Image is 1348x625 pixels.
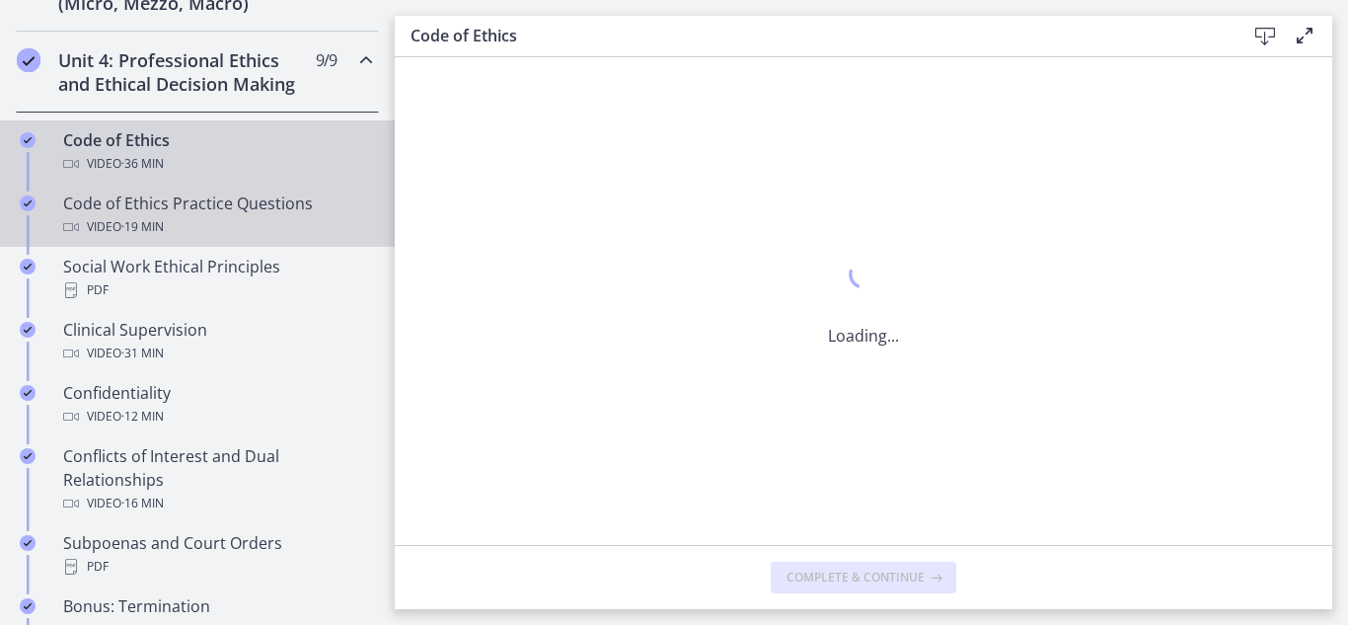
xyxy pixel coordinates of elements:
i: Completed [20,195,36,211]
span: · 31 min [121,342,164,365]
i: Completed [20,385,36,401]
span: · 36 min [121,152,164,176]
span: 9 / 9 [316,48,337,72]
i: Completed [20,259,36,274]
div: Conflicts of Interest and Dual Relationships [63,444,371,515]
i: Completed [20,448,36,464]
span: Complete & continue [786,570,925,586]
i: Completed [20,322,36,338]
div: Video [63,342,371,365]
button: Complete & continue [771,562,956,593]
i: Completed [20,598,36,614]
h2: Unit 4: Professional Ethics and Ethical Decision Making [58,48,299,96]
div: PDF [63,555,371,579]
div: PDF [63,278,371,302]
i: Completed [20,132,36,148]
i: Completed [17,48,40,72]
div: Video [63,215,371,239]
div: Confidentiality [63,381,371,429]
div: Video [63,152,371,176]
span: · 12 min [121,405,164,429]
div: Video [63,405,371,429]
span: · 19 min [121,215,164,239]
h3: Code of Ethics [411,24,1214,47]
div: Video [63,492,371,515]
div: Social Work Ethical Principles [63,255,371,302]
div: Code of Ethics [63,128,371,176]
div: 1 [828,255,899,300]
p: Loading... [828,324,899,348]
div: Subpoenas and Court Orders [63,531,371,579]
div: Code of Ethics Practice Questions [63,192,371,239]
i: Completed [20,535,36,551]
span: · 16 min [121,492,164,515]
div: Clinical Supervision [63,318,371,365]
